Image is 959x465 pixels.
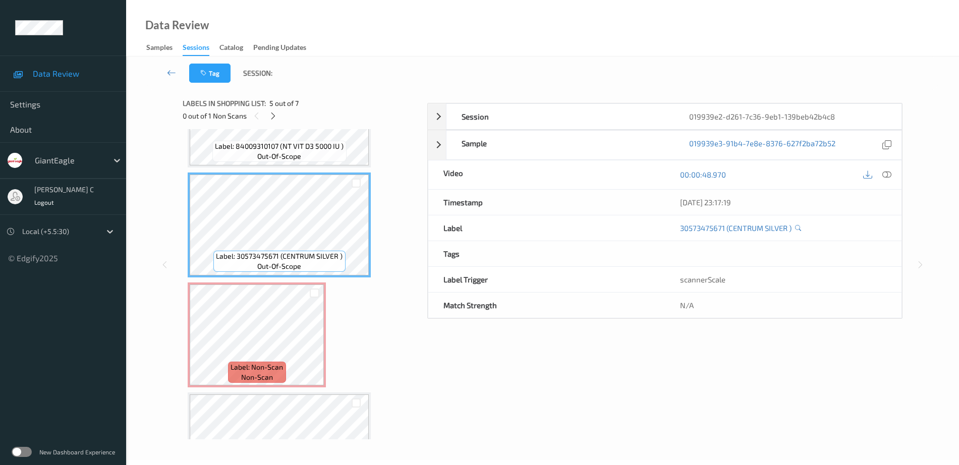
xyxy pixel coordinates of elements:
[665,267,901,292] div: scannerScale
[428,103,902,130] div: Session019939e2-d261-7c36-9eb1-139beb42b4c8
[680,197,886,207] div: [DATE] 23:17:19
[183,98,266,108] span: Labels in shopping list:
[257,151,301,161] span: out-of-scope
[428,160,665,189] div: Video
[428,190,665,215] div: Timestamp
[183,109,420,122] div: 0 out of 1 Non Scans
[219,42,243,55] div: Catalog
[428,130,902,160] div: Sample019939e3-91b4-7e8e-8376-627f2ba72b52
[446,104,674,129] div: Session
[428,293,665,318] div: Match Strength
[216,251,343,261] span: Label: 30573475671 (CENTRUM SILVER )
[145,20,209,30] div: Data Review
[189,64,231,83] button: Tag
[146,42,173,55] div: Samples
[183,41,219,56] a: Sessions
[231,362,283,372] span: Label: Non-Scan
[269,98,299,108] span: 5 out of 7
[689,138,835,152] a: 019939e3-91b4-7e8e-8376-627f2ba72b52
[680,169,726,180] a: 00:00:48.970
[253,41,316,55] a: Pending Updates
[241,372,273,382] span: non-scan
[183,42,209,56] div: Sessions
[243,68,272,78] span: Session:
[146,41,183,55] a: Samples
[253,42,306,55] div: Pending Updates
[446,131,674,159] div: Sample
[428,215,665,241] div: Label
[215,141,344,151] span: Label: 84009310107 (NT VIT D3 5000 IU )
[219,41,253,55] a: Catalog
[674,104,901,129] div: 019939e2-d261-7c36-9eb1-139beb42b4c8
[257,261,301,271] span: out-of-scope
[428,267,665,292] div: Label Trigger
[428,241,665,266] div: Tags
[680,223,792,233] a: 30573475671 (CENTRUM SILVER )
[665,293,901,318] div: N/A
